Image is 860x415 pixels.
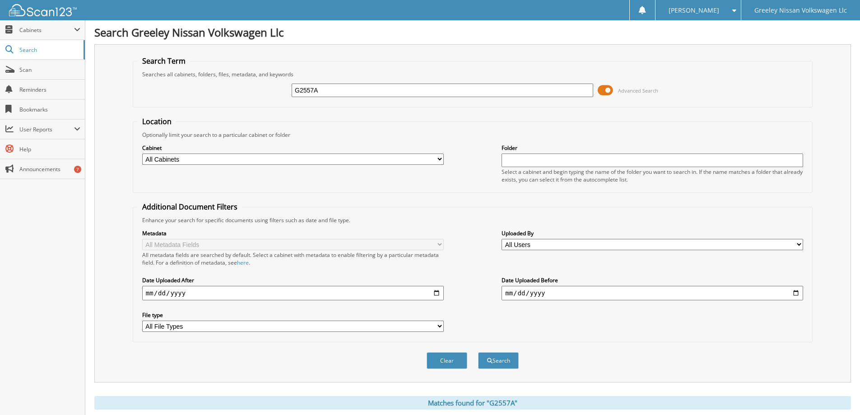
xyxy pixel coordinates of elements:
[502,168,803,183] div: Select a cabinet and begin typing the name of the folder you want to search in. If the name match...
[138,216,808,224] div: Enhance your search for specific documents using filters such as date and file type.
[478,352,519,369] button: Search
[502,144,803,152] label: Folder
[19,86,80,93] span: Reminders
[19,145,80,153] span: Help
[19,165,80,173] span: Announcements
[138,70,808,78] div: Searches all cabinets, folders, files, metadata, and keywords
[94,25,851,40] h1: Search Greeley Nissan Volkswagen Llc
[502,229,803,237] label: Uploaded By
[142,229,444,237] label: Metadata
[138,56,190,66] legend: Search Term
[19,126,74,133] span: User Reports
[19,46,79,54] span: Search
[94,396,851,410] div: Matches found for "G2557A"
[142,286,444,300] input: start
[502,276,803,284] label: Date Uploaded Before
[138,117,176,126] legend: Location
[142,251,444,266] div: All metadata fields are searched by default. Select a cabinet with metadata to enable filtering b...
[138,202,242,212] legend: Additional Document Filters
[237,259,249,266] a: here
[142,144,444,152] label: Cabinet
[19,26,74,34] span: Cabinets
[9,4,77,16] img: scan123-logo-white.svg
[138,131,808,139] div: Optionally limit your search to a particular cabinet or folder
[669,8,719,13] span: [PERSON_NAME]
[502,286,803,300] input: end
[19,106,80,113] span: Bookmarks
[142,311,444,319] label: File type
[19,66,80,74] span: Scan
[427,352,467,369] button: Clear
[618,87,658,94] span: Advanced Search
[74,166,81,173] div: 7
[754,8,847,13] span: Greeley Nissan Volkswagen Llc
[142,276,444,284] label: Date Uploaded After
